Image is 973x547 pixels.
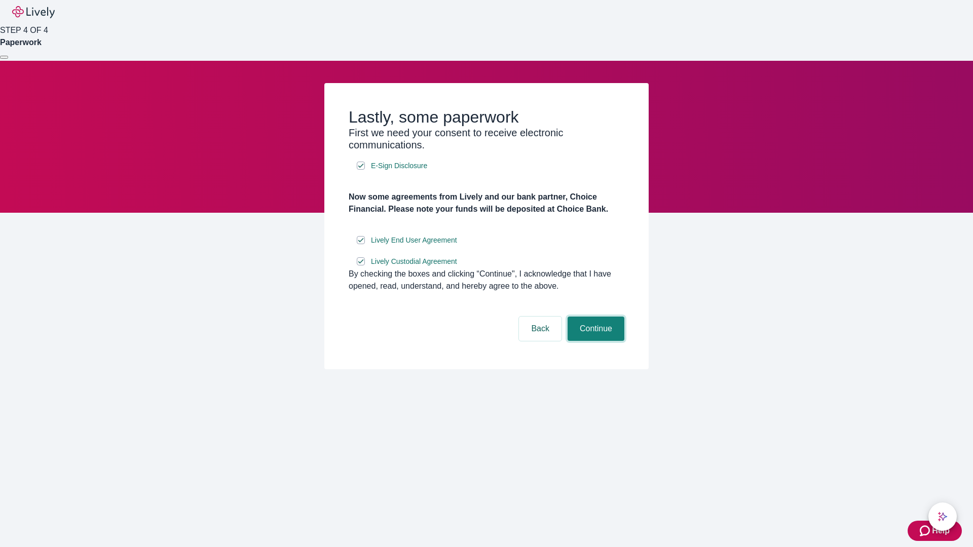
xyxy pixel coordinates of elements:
[369,255,459,268] a: e-sign disclosure document
[371,235,457,246] span: Lively End User Agreement
[371,161,427,171] span: E-Sign Disclosure
[932,525,950,537] span: Help
[349,107,624,127] h2: Lastly, some paperwork
[369,160,429,172] a: e-sign disclosure document
[349,127,624,151] h3: First we need your consent to receive electronic communications.
[371,256,457,267] span: Lively Custodial Agreement
[928,502,957,531] button: chat
[349,268,624,292] div: By checking the boxes and clicking “Continue", I acknowledge that I have opened, read, understand...
[369,234,459,247] a: e-sign disclosure document
[908,521,962,541] button: Zendesk support iconHelp
[568,317,624,341] button: Continue
[920,525,932,537] svg: Zendesk support icon
[12,6,55,18] img: Lively
[349,191,624,215] h4: Now some agreements from Lively and our bank partner, Choice Financial. Please note your funds wi...
[519,317,562,341] button: Back
[938,512,948,522] svg: Lively AI Assistant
